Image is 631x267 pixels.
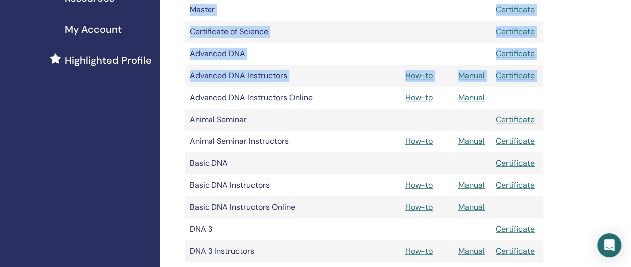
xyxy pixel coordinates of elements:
[185,240,346,262] td: DNA 3 Instructors
[405,92,433,103] a: How-to
[185,65,346,87] td: Advanced DNA Instructors
[458,246,485,256] a: Manual
[458,180,485,190] a: Manual
[185,87,346,109] td: Advanced DNA Instructors Online
[496,246,535,256] a: Certificate
[65,22,122,37] span: My Account
[405,246,433,256] a: How-to
[405,202,433,212] a: How-to
[496,4,535,15] a: Certificate
[496,180,535,190] a: Certificate
[496,114,535,125] a: Certificate
[458,136,485,146] a: Manual
[185,131,346,152] td: Animal Seminar Instructors
[185,174,346,196] td: Basic DNA Instructors
[496,224,535,234] a: Certificate
[458,70,485,81] a: Manual
[496,48,535,59] a: Certificate
[185,21,346,43] td: Certificate of Science
[185,218,346,240] td: DNA 3
[458,202,485,212] a: Manual
[185,152,346,174] td: Basic DNA
[496,26,535,37] a: Certificate
[65,53,152,68] span: Highlighted Profile
[496,70,535,81] a: Certificate
[597,233,621,257] div: Open Intercom Messenger
[185,43,346,65] td: Advanced DNA
[405,70,433,81] a: How-to
[496,158,535,168] a: Certificate
[185,109,346,131] td: Animal Seminar
[185,196,346,218] td: Basic DNA Instructors Online
[405,136,433,146] a: How-to
[496,136,535,146] a: Certificate
[405,180,433,190] a: How-to
[458,92,485,103] a: Manual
